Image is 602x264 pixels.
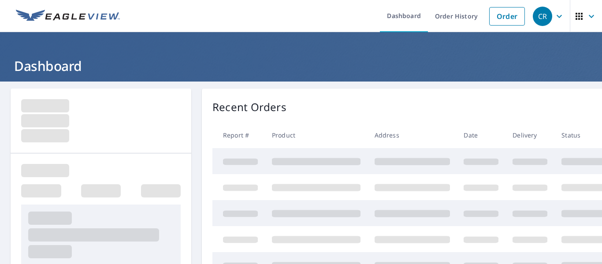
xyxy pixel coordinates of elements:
[457,122,505,148] th: Date
[212,99,286,115] p: Recent Orders
[16,10,120,23] img: EV Logo
[11,57,591,75] h1: Dashboard
[505,122,554,148] th: Delivery
[533,7,552,26] div: CR
[265,122,368,148] th: Product
[489,7,525,26] a: Order
[212,122,265,148] th: Report #
[368,122,457,148] th: Address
